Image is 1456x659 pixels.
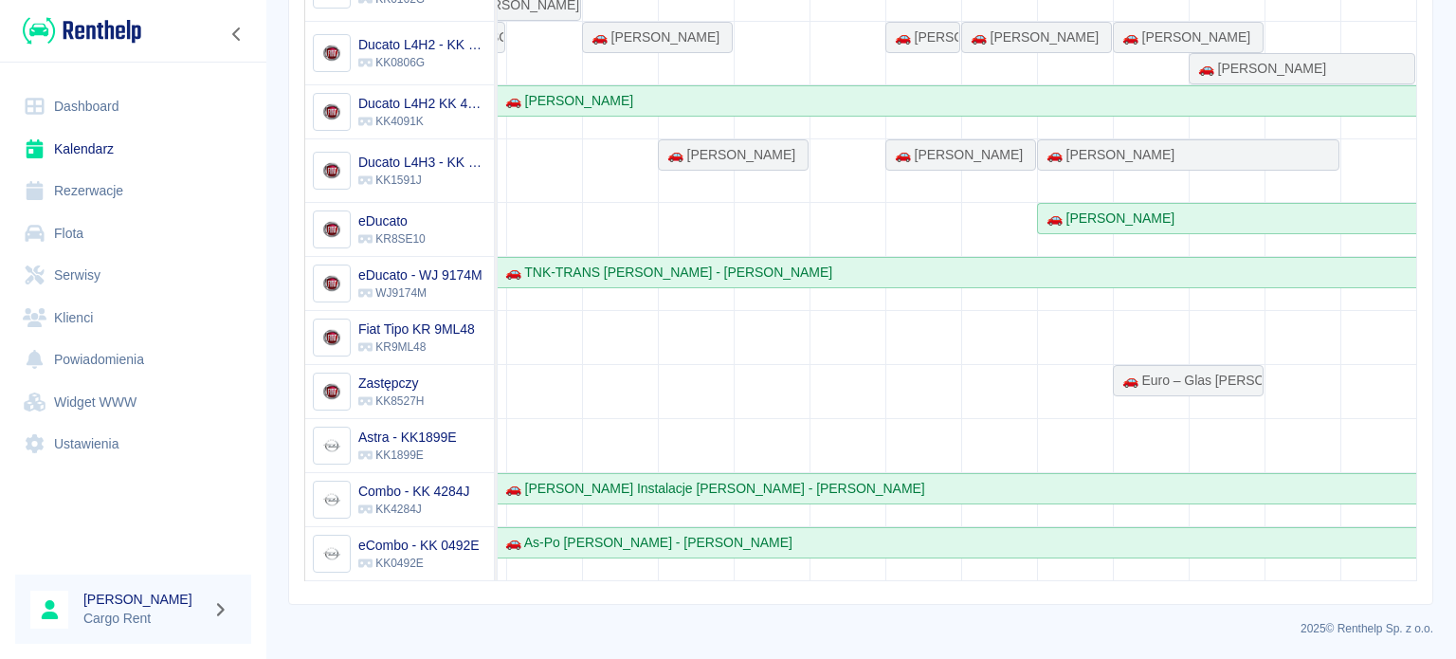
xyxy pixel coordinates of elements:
[15,423,251,466] a: Ustawienia
[358,428,457,447] h6: Astra - KK1899E
[660,145,795,165] div: 🚗 [PERSON_NAME]
[15,381,251,424] a: Widget WWW
[1039,145,1174,165] div: 🚗 [PERSON_NAME]
[15,15,141,46] a: Renthelp logo
[887,27,958,47] div: 🚗 [PERSON_NAME]
[358,284,482,302] p: WJ9174M
[316,322,347,354] img: Image
[223,22,251,46] button: Zwiń nawigację
[1115,27,1250,47] div: 🚗 [PERSON_NAME]
[498,533,792,553] div: 🚗 As-Po [PERSON_NAME] - [PERSON_NAME]
[316,485,347,516] img: Image
[316,97,347,128] img: Image
[498,91,633,111] div: 🚗 [PERSON_NAME]
[358,374,424,393] h6: Zastępczy
[316,214,347,246] img: Image
[15,212,251,255] a: Flota
[358,393,424,410] p: KK8527H
[358,211,426,230] h6: eDucato
[358,320,475,339] h6: Fiat Tipo KR 9ML48
[316,38,347,69] img: Image
[358,172,486,189] p: KK1591J
[15,85,251,128] a: Dashboard
[358,54,486,71] p: KK0806G
[316,156,347,187] img: Image
[1191,59,1326,79] div: 🚗 [PERSON_NAME]
[316,539,347,570] img: Image
[584,27,719,47] div: 🚗 [PERSON_NAME]
[358,501,469,518] p: KK4284J
[358,35,486,54] h6: Ducato L4H2 - KK 0806G
[887,145,1023,165] div: 🚗 [PERSON_NAME]
[316,430,347,462] img: Image
[358,482,469,501] h6: Combo - KK 4284J
[15,339,251,381] a: Powiadomienia
[498,263,832,283] div: 🚗 TNK-TRANS [PERSON_NAME] - [PERSON_NAME]
[316,268,347,300] img: Image
[15,297,251,339] a: Klienci
[358,339,475,356] p: KR9ML48
[358,536,480,555] h6: eCombo - KK 0492E
[498,479,925,499] div: 🚗 [PERSON_NAME] Instalacje [PERSON_NAME] - [PERSON_NAME]
[963,27,1099,47] div: 🚗 [PERSON_NAME]
[15,128,251,171] a: Kalendarz
[83,590,205,609] h6: [PERSON_NAME]
[23,15,141,46] img: Renthelp logo
[15,170,251,212] a: Rezerwacje
[358,447,457,464] p: KK1899E
[1039,209,1174,229] div: 🚗 [PERSON_NAME]
[358,555,480,572] p: KK0492E
[316,376,347,408] img: Image
[358,94,486,113] h6: Ducato L4H2 KK 4091K
[83,609,205,629] p: Cargo Rent
[358,230,426,247] p: KR8SE10
[358,113,486,130] p: KK4091K
[15,254,251,297] a: Serwisy
[288,620,1433,637] p: 2025 © Renthelp Sp. z o.o.
[1115,371,1262,391] div: 🚗 Euro – Glas [PERSON_NAME] Noga S.J - [PERSON_NAME]
[358,153,486,172] h6: Ducato L4H3 - KK 1591J
[358,265,482,284] h6: eDucato - WJ 9174M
